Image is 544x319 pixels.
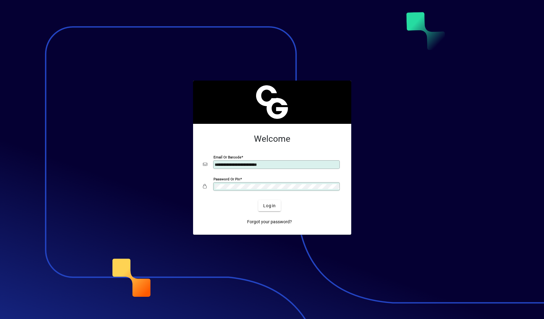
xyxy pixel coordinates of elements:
a: Forgot your password? [245,216,294,227]
mat-label: Email or Barcode [213,155,241,159]
mat-label: Password or Pin [213,177,240,181]
h2: Welcome [203,134,341,144]
span: Forgot your password? [247,219,292,225]
span: Login [263,203,276,209]
button: Login [258,200,281,211]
